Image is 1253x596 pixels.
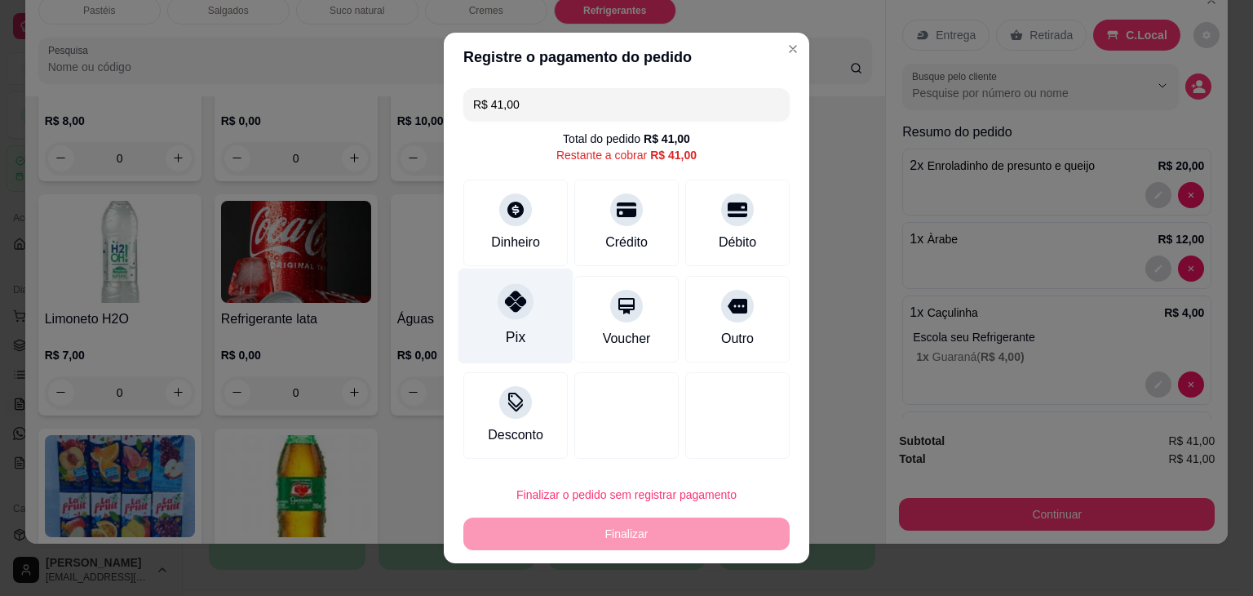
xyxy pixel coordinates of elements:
[463,478,790,511] button: Finalizar o pedido sem registrar pagamento
[603,329,651,349] div: Voucher
[780,36,806,62] button: Close
[488,425,543,445] div: Desconto
[473,88,780,121] input: Ex.: hambúrguer de cordeiro
[556,147,697,163] div: Restante a cobrar
[721,329,754,349] div: Outro
[444,33,809,82] header: Registre o pagamento do pedido
[491,233,540,252] div: Dinheiro
[644,131,690,147] div: R$ 41,00
[563,131,690,147] div: Total do pedido
[650,147,697,163] div: R$ 41,00
[719,233,756,252] div: Débito
[506,327,525,348] div: Pix
[605,233,648,252] div: Crédito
